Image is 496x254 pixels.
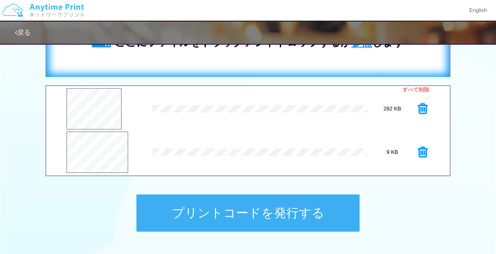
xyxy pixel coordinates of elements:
div: 9 KB [367,149,418,156]
button: プリントコードを発行する [136,194,360,232]
a: 戻る [15,29,31,36]
div: 282 KB [367,105,418,113]
a: すべて削除 [403,86,429,94]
